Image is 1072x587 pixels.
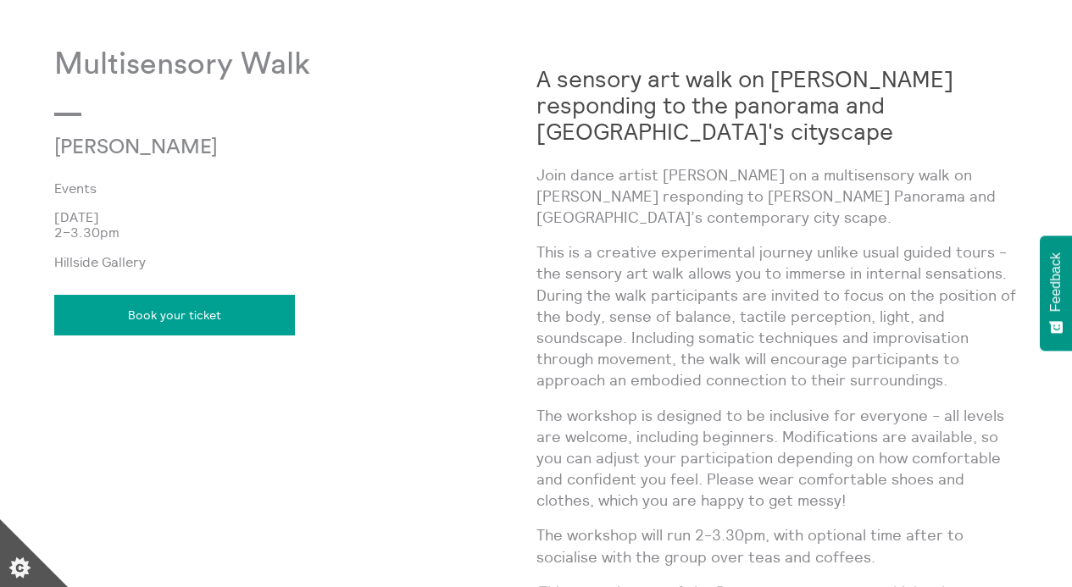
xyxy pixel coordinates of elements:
a: Book your ticket [54,295,295,335]
p: [DATE] [54,209,536,224]
p: Join dance artist [PERSON_NAME] on a multisensory walk on [PERSON_NAME] responding to [PERSON_NAM... [536,164,1019,229]
p: [PERSON_NAME] [54,136,375,160]
p: 2–3.30pm [54,224,536,240]
p: The workshop is designed to be inclusive for everyone - all levels are welcome, including beginne... [536,405,1019,512]
span: Feedback [1048,252,1064,312]
p: Hillside Gallery [54,254,536,269]
p: This is a creative experimental journey unlike usual guided tours - the sensory art walk allows y... [536,241,1019,390]
a: Events [54,180,509,196]
strong: A sensory art walk on [PERSON_NAME] responding to the panorama and [GEOGRAPHIC_DATA]'s cityscape [536,64,953,146]
button: Feedback - Show survey [1040,235,1072,351]
p: The workshop will run 2-3.30pm, with optional time after to socialise with the group over teas an... [536,524,1019,567]
p: Multisensory Walk [54,47,536,82]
